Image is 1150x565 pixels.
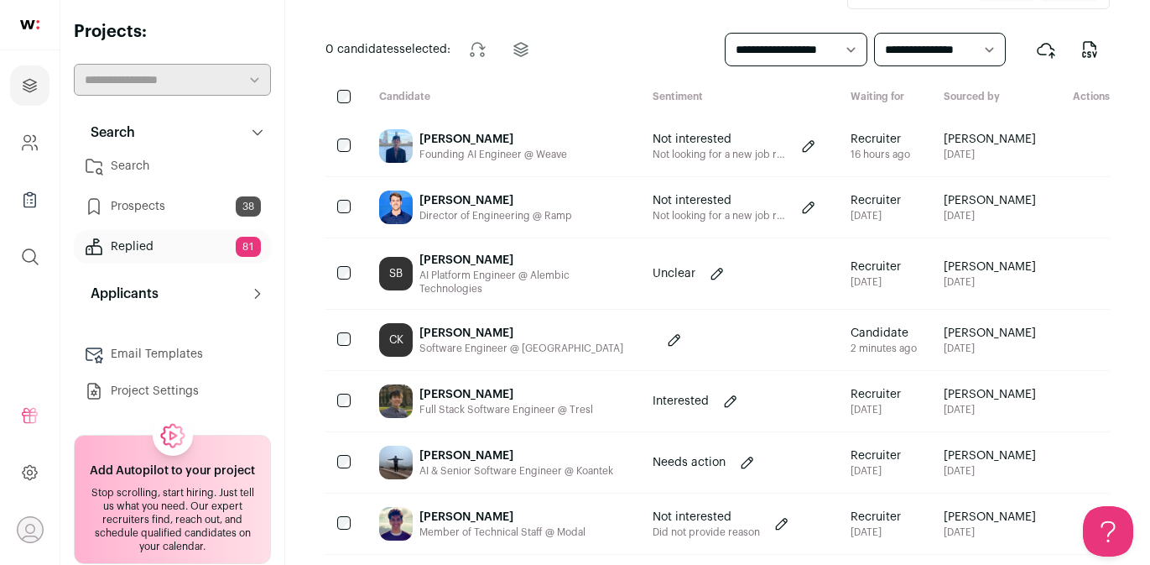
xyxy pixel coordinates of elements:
div: Sentiment [639,90,837,106]
img: wellfound-shorthand-0d5821cbd27db2630d0214b213865d53afaa358527fdda9d0ea32b1df1b89c2c.svg [20,20,39,29]
p: Search [81,123,135,143]
span: Recruiter [851,131,910,148]
span: Recruiter [851,386,901,403]
span: [DATE] [944,209,1036,222]
p: Not looking for a new job right now [653,209,787,222]
span: [DATE] [944,403,1036,416]
span: [PERSON_NAME] [944,509,1036,526]
p: Not interested [653,509,760,526]
div: [PERSON_NAME] [419,447,613,464]
a: Search [74,149,271,183]
a: Company and ATS Settings [10,123,49,163]
img: b61070cbd97ed4958a4141a6848767b07e3b61c6aff4786df7777554fbc79271 [379,129,413,163]
span: [PERSON_NAME] [944,259,1036,275]
span: Recruiter [851,259,901,275]
p: Did not provide reason [653,526,760,539]
p: Applicants [81,284,159,304]
div: [PERSON_NAME] [419,325,623,342]
h2: Projects: [74,20,271,44]
span: Recruiter [851,192,901,209]
div: [PERSON_NAME] [419,386,593,403]
span: 0 candidates [325,44,399,55]
div: Actions [1049,90,1110,106]
span: selected: [325,41,450,58]
div: [PERSON_NAME] [419,131,567,148]
span: [PERSON_NAME] [944,325,1036,342]
button: Applicants [74,277,271,311]
span: [PERSON_NAME] [944,131,1036,148]
div: [PERSON_NAME] [419,252,626,269]
div: [DATE] [851,403,901,416]
iframe: Help Scout Beacon - Open [1083,506,1133,557]
div: Candidate [366,90,639,106]
a: Project Settings [74,374,271,408]
button: Search [74,116,271,149]
div: [PERSON_NAME] [419,509,585,526]
div: [DATE] [851,526,901,539]
div: [DATE] [851,275,901,289]
p: Not interested [653,131,787,148]
span: [PERSON_NAME] [944,192,1036,209]
img: ff1e9b6f3696858eeab53a6e54e3d91b3cc9a7178bf257df40f35465336eca8a.jpg [379,385,413,418]
a: Projects [10,65,49,106]
img: 38ef918c4b82c6e7f46dd859a57ef3596dd31b4fd869662d6dd610be84a1ed03.jpg [379,507,413,541]
p: Needs action [653,454,726,471]
div: Software Engineer @ [GEOGRAPHIC_DATA] [419,342,623,355]
span: [DATE] [944,526,1036,539]
div: Full Stack Software Engineer @ Tresl [419,403,593,416]
div: [DATE] [851,209,901,222]
div: Waiting for [837,90,930,106]
img: 68e195c01c8c25252264a6e09b424d1541f3b1f2ed57f95d2c25d3cfc2e88ebd.jpg [379,446,413,479]
div: Stop scrolling, start hiring. Just tell us what you need. Our expert recruiters find, reach out, ... [85,486,260,553]
div: Sourced by [930,90,1049,106]
p: Not interested [653,192,787,209]
div: [DATE] [851,464,901,478]
p: Interested [653,393,709,410]
h2: Add Autopilot to your project [90,463,255,479]
button: Open dropdown [17,516,44,543]
span: Candidate [851,325,917,342]
span: [DATE] [944,275,1036,289]
span: Recruiter [851,447,901,464]
div: Director of Engineering @ Ramp [419,209,572,222]
p: Not looking for a new job right now [653,148,787,161]
span: Recruiter [851,509,901,526]
div: 2 minutes ago [851,342,917,355]
a: Email Templates [74,337,271,371]
a: Company Lists [10,180,49,220]
div: AI & Senior Software Engineer @ Koantek [419,464,613,478]
span: [DATE] [944,464,1036,478]
span: [DATE] [944,148,1036,161]
div: Member of Technical Staff @ Modal [419,526,585,539]
span: 81 [236,237,261,257]
div: [PERSON_NAME] [419,192,572,209]
span: [PERSON_NAME] [944,447,1036,464]
span: [PERSON_NAME] [944,386,1036,403]
div: 16 hours ago [851,148,910,161]
div: CK [379,323,413,357]
p: Unclear [653,265,695,282]
a: Prospects38 [74,190,271,223]
div: SB [379,257,413,290]
button: Export to ATS [1026,29,1066,70]
a: Replied81 [74,230,271,264]
span: 38 [236,196,261,217]
button: Export to CSV [1069,29,1110,70]
div: AI Platform Engineer @ Alembic Technologies [419,269,626,296]
div: Founding AI Engineer @ Weave [419,148,567,161]
img: 8aa479a26eb358d8853f234fd5d8837d53bdcb84e57b5622926ba576e64b891b.jpg [379,191,413,224]
a: Add Autopilot to your project Stop scrolling, start hiring. Just tell us what you need. Our exper... [74,435,271,564]
span: [DATE] [944,342,1036,355]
